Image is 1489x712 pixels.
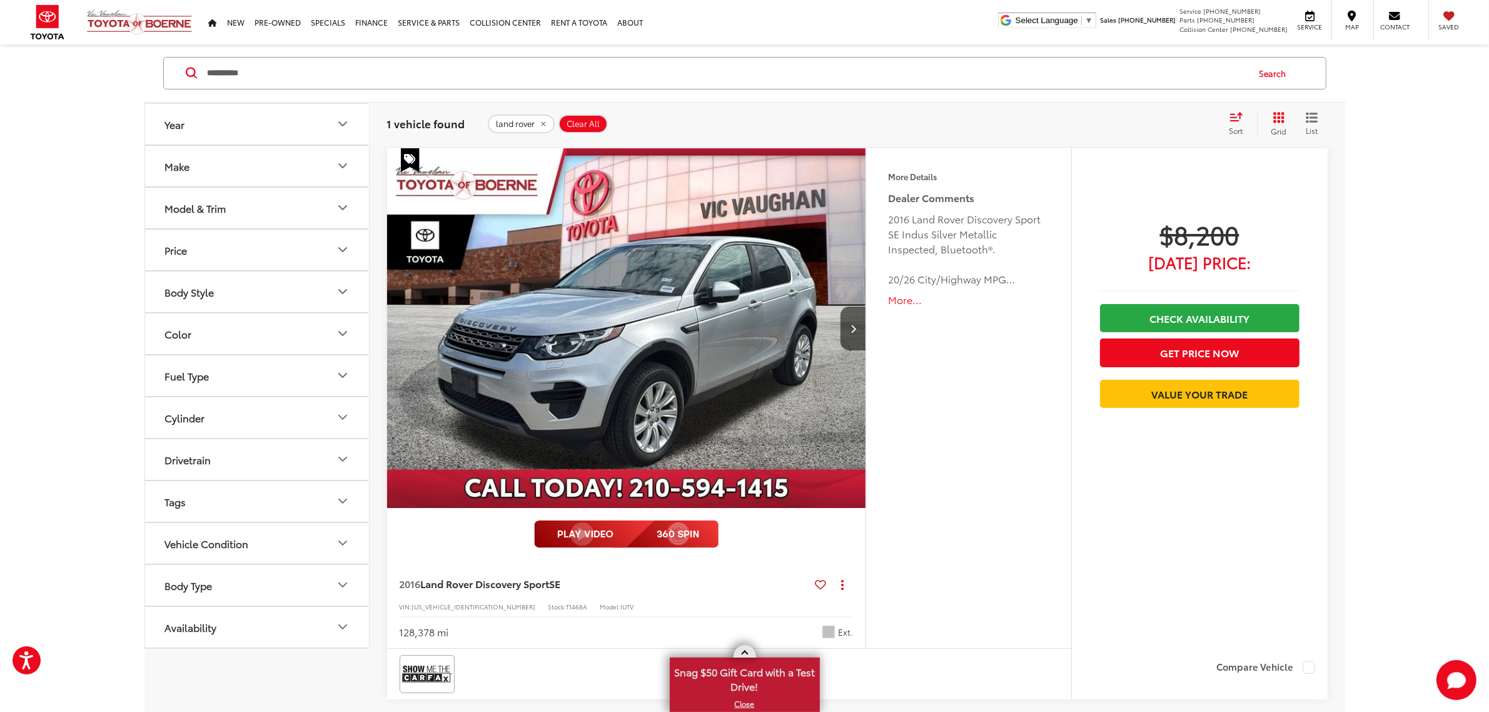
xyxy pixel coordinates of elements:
span: Sales [1100,15,1116,24]
span: Clear All [567,119,600,129]
a: Value Your Trade [1100,380,1300,408]
button: Get Price Now [1100,338,1300,367]
h4: More Details [888,172,1049,181]
div: Body Type [335,577,350,592]
div: 2016 Land Rover Discovery Sport SE 0 [386,148,867,508]
img: full motion video [534,521,719,548]
div: Body Type [165,579,213,591]
img: Vic Vaughan Toyota of Boerne [86,9,193,35]
button: AvailabilityAvailability [145,607,370,648]
span: Model: [600,602,621,611]
span: Indus Silver Metallic [822,626,835,638]
a: Check Availability [1100,304,1300,332]
button: MakeMake [145,146,370,186]
div: Cylinder [165,412,205,424]
div: Color [335,326,350,341]
span: Collision Center [1179,24,1228,34]
button: Next image [840,307,866,350]
h5: Dealer Comments [888,190,1049,205]
img: View CARFAX report [402,658,452,691]
span: Map [1338,23,1366,31]
button: Select sort value [1223,111,1257,136]
div: Tags [335,494,350,509]
button: Actions [831,573,853,595]
div: Model & Trim [165,202,226,214]
svg: Start Chat [1436,660,1476,700]
div: Model & Trim [335,200,350,215]
button: TagsTags [145,481,370,522]
input: Search by Make, Model, or Keyword [206,58,1248,88]
span: ​ [1081,16,1082,25]
div: Make [165,160,190,172]
img: 2016 Land Rover Discovery Sport SE [386,148,867,509]
div: Vehicle Condition [335,536,350,551]
div: Drivetrain [165,454,211,465]
button: Toggle Chat Window [1436,660,1476,700]
div: Price [335,242,350,257]
span: Stock: [548,602,567,611]
button: Grid View [1257,111,1296,136]
span: List [1306,125,1318,136]
a: 2016 Land Rover Discovery Sport SE2016 Land Rover Discovery Sport SE2016 Land Rover Discovery Spo... [386,148,867,508]
span: 1 vehicle found [387,116,465,131]
span: [US_VEHICLE_IDENTIFICATION_NUMBER] [412,602,536,611]
button: Body TypeBody Type [145,565,370,606]
span: [PHONE_NUMBER] [1118,15,1176,24]
div: Color [165,328,192,340]
button: ColorColor [145,313,370,354]
div: Fuel Type [335,368,350,383]
span: Saved [1435,23,1463,31]
span: Contact [1380,23,1410,31]
label: Compare Vehicle [1217,661,1315,674]
div: Drivetrain [335,452,350,467]
span: 2016 [400,576,421,591]
a: 2016Land Rover Discovery SportSE [400,577,810,591]
span: Snag $50 Gift Card with a Test Drive! [671,659,819,697]
span: SE [550,576,561,591]
span: dropdown dots [841,579,844,589]
div: Vehicle Condition [165,537,249,549]
div: Availability [335,619,350,634]
div: 2016 Land Rover Discovery Sport SE Indus Silver Metallic Inspected, Bluetooth®. 20/26 City/Highwa... [888,211,1049,287]
button: Model & TrimModel & Trim [145,188,370,228]
span: Grid [1271,126,1287,136]
span: land rover [497,119,535,129]
div: Body Style [335,284,350,299]
span: [DATE] Price: [1100,256,1300,268]
button: Search [1248,58,1305,89]
button: Clear All [558,114,608,133]
button: remove land%20rover [488,114,555,133]
button: More... [888,293,1049,307]
span: [PHONE_NUMBER] [1203,6,1261,16]
div: Body Style [165,286,215,298]
a: Select Language​ [1016,16,1093,25]
div: Price [165,244,188,256]
span: Sort [1229,125,1243,136]
span: Special [401,148,420,172]
span: $8,200 [1100,218,1300,250]
button: DrivetrainDrivetrain [145,439,370,480]
div: Year [165,118,185,130]
span: IUTV [621,602,634,611]
button: List View [1296,111,1328,136]
button: PricePrice [145,230,370,270]
span: Select Language [1016,16,1078,25]
span: [PHONE_NUMBER] [1197,15,1254,24]
span: VIN: [400,602,412,611]
span: ▼ [1085,16,1093,25]
span: Ext. [838,626,853,638]
div: 128,378 mi [400,625,449,639]
span: Land Rover Discovery Sport [421,576,550,591]
div: Year [335,116,350,131]
span: Parts [1179,15,1195,24]
span: Service [1296,23,1324,31]
button: CylinderCylinder [145,397,370,438]
div: Fuel Type [165,370,209,382]
button: Vehicle ConditionVehicle Condition [145,523,370,564]
div: Cylinder [335,410,350,425]
div: Make [335,158,350,173]
button: Fuel TypeFuel Type [145,355,370,396]
span: [PHONE_NUMBER] [1230,24,1288,34]
div: Availability [165,621,217,633]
